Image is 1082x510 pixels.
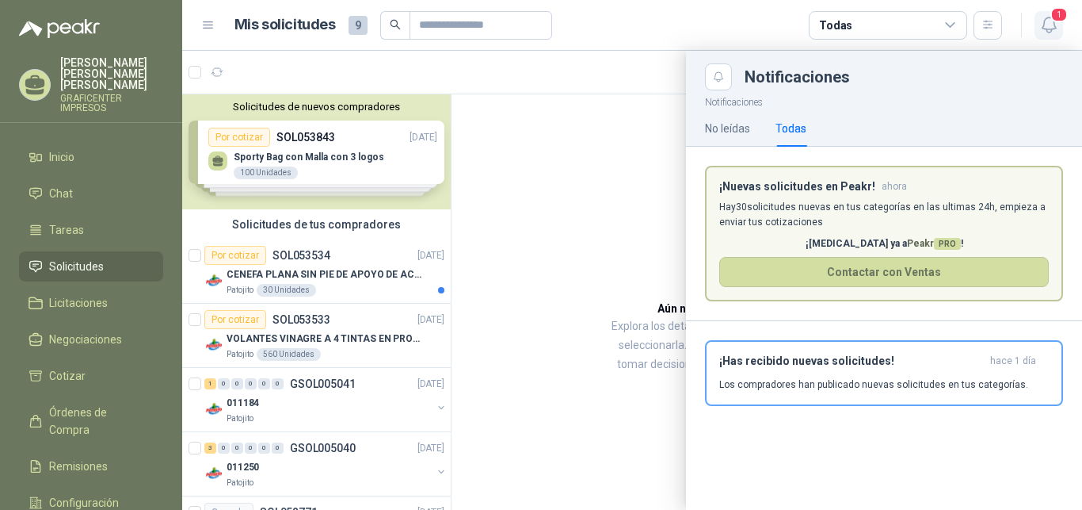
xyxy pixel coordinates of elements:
[49,185,73,202] span: Chat
[719,378,1028,392] p: Los compradores han publicado nuevas solicitudes en tus categorías.
[719,236,1049,251] p: ¡[MEDICAL_DATA] ya a !
[990,355,1036,368] span: hace 1 día
[705,340,1063,406] button: ¡Has recibido nuevas solicitudes!hace 1 día Los compradores han publicado nuevas solicitudes en t...
[49,148,74,166] span: Inicio
[907,238,961,249] span: Peakr
[49,258,104,275] span: Solicitudes
[349,16,368,35] span: 9
[19,324,163,355] a: Negociaciones
[19,178,163,209] a: Chat
[719,355,984,368] h3: ¡Has recibido nuevas solicitudes!
[19,251,163,282] a: Solicitudes
[19,142,163,172] a: Inicio
[49,458,108,475] span: Remisiones
[719,257,1049,287] button: Contactar con Ventas
[19,215,163,245] a: Tareas
[19,397,163,445] a: Órdenes de Compra
[719,200,1049,230] p: Hay 30 solicitudes nuevas en tus categorías en las ultimas 24h, empieza a enviar tus cotizaciones
[49,404,148,439] span: Órdenes de Compra
[745,69,1063,85] div: Notificaciones
[775,120,806,137] div: Todas
[390,19,401,30] span: search
[19,361,163,391] a: Cotizar
[60,94,163,113] p: GRAFICENTER IMPRESOS
[719,180,875,194] h3: ¡Nuevas solicitudes en Peakr!
[19,288,163,318] a: Licitaciones
[882,180,907,194] span: ahora
[1050,7,1068,22] span: 1
[705,120,750,137] div: No leídas
[234,13,336,36] h1: Mis solicitudes
[705,63,732,90] button: Close
[934,238,961,250] span: PRO
[49,221,84,239] span: Tareas
[819,17,852,34] div: Todas
[49,294,108,312] span: Licitaciones
[49,331,122,348] span: Negociaciones
[686,90,1082,110] p: Notificaciones
[60,57,163,90] p: [PERSON_NAME] [PERSON_NAME] [PERSON_NAME]
[1034,11,1063,40] button: 1
[19,19,100,38] img: Logo peakr
[49,367,86,385] span: Cotizar
[19,451,163,481] a: Remisiones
